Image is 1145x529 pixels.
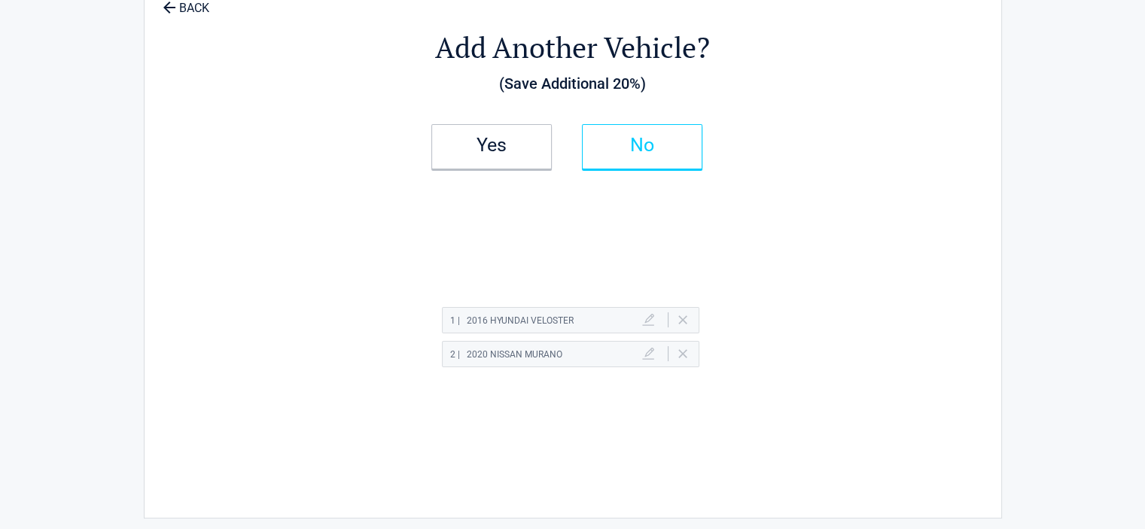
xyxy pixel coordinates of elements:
[447,140,536,150] h2: Yes
[227,71,918,96] h3: (Save Additional 20%)
[678,349,687,358] a: Delete
[227,29,918,67] h2: Add Another Vehicle?
[450,349,460,360] span: 2 |
[450,312,574,330] h2: 2016 Hyundai VELOSTER
[450,345,562,364] h2: 2020 Nissan MURANO
[450,315,460,326] span: 1 |
[598,140,687,150] h2: No
[678,315,687,324] a: Delete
